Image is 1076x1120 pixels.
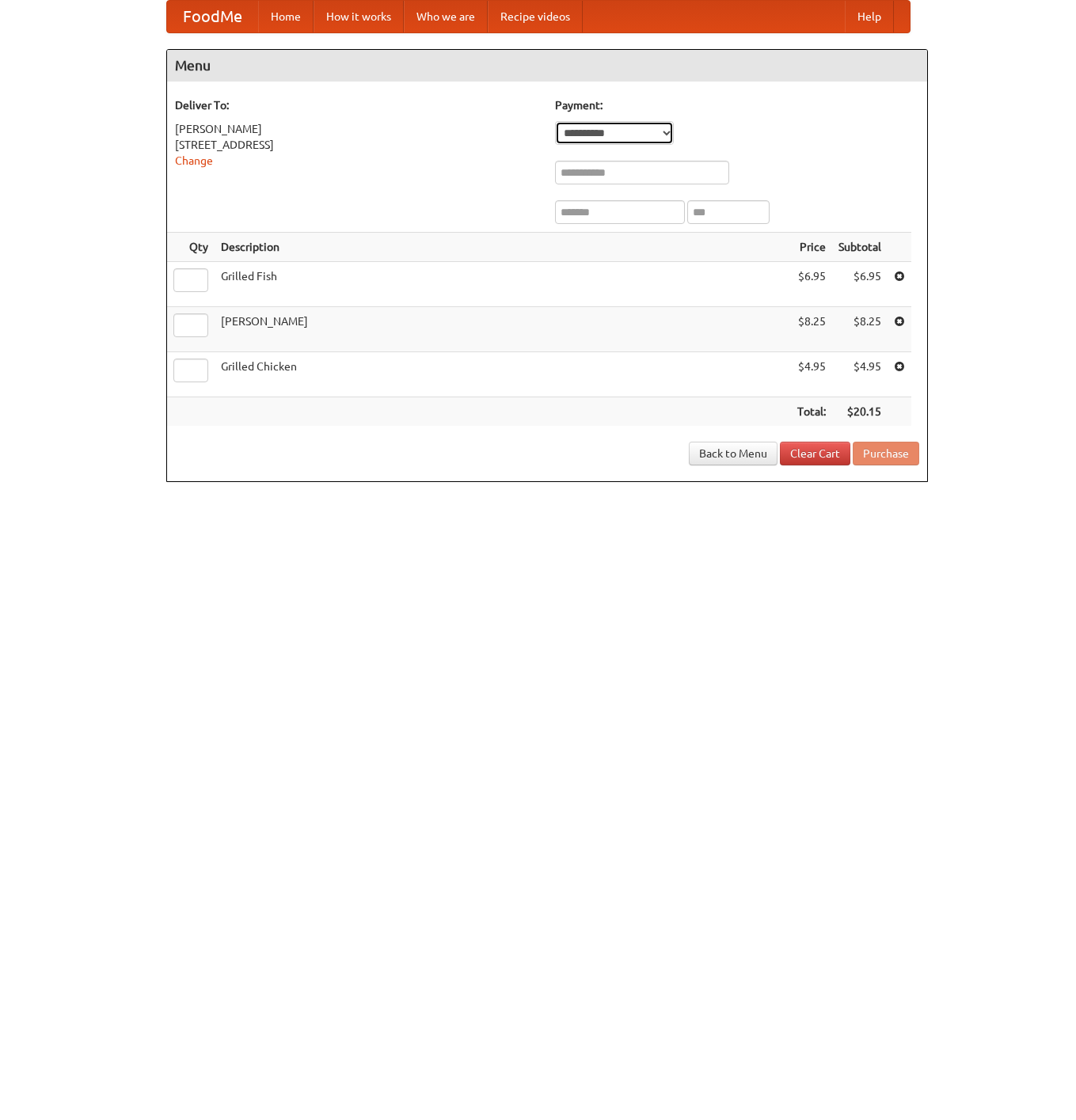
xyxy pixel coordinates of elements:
h5: Payment: [555,97,919,113]
th: Qty [167,233,215,262]
th: Price [791,233,832,262]
a: Clear Cart [780,442,850,465]
a: FoodMe [167,1,258,32]
td: [PERSON_NAME] [215,307,791,352]
a: Who we are [404,1,488,32]
th: Subtotal [832,233,888,262]
div: [STREET_ADDRESS] [175,137,539,153]
td: Grilled Chicken [215,352,791,397]
button: Purchase [853,442,919,465]
td: Grilled Fish [215,262,791,307]
a: Home [258,1,314,32]
td: $8.25 [832,307,888,352]
td: $6.95 [791,262,832,307]
td: $8.25 [791,307,832,352]
div: [PERSON_NAME] [175,121,539,137]
td: $4.95 [791,352,832,397]
th: Total: [791,397,832,427]
a: Change [175,154,213,167]
a: Help [845,1,894,32]
a: How it works [314,1,404,32]
td: $6.95 [832,262,888,307]
th: Description [215,233,791,262]
a: Back to Menu [689,442,778,465]
h4: Menu [167,50,927,82]
h5: Deliver To: [175,97,539,113]
td: $4.95 [832,352,888,397]
th: $20.15 [832,397,888,427]
a: Recipe videos [488,1,583,32]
